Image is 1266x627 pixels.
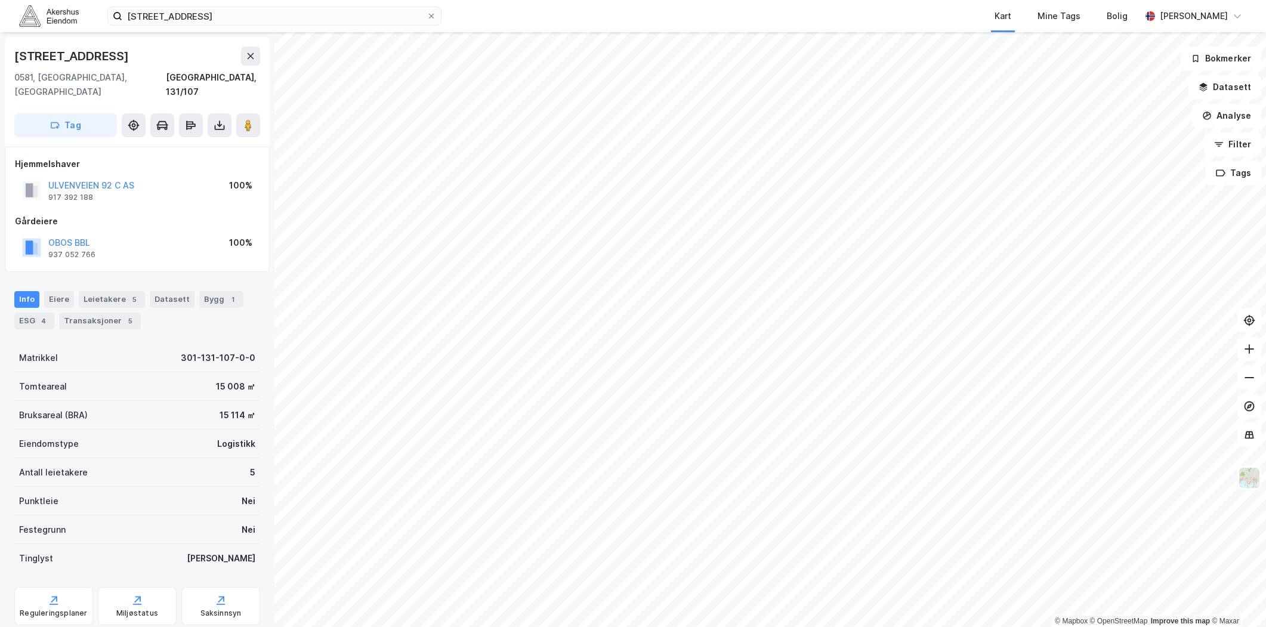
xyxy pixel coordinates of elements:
[44,291,74,308] div: Eiere
[227,294,239,305] div: 1
[14,70,166,99] div: 0581, [GEOGRAPHIC_DATA], [GEOGRAPHIC_DATA]
[199,291,243,308] div: Bygg
[1192,104,1261,128] button: Analyse
[166,70,260,99] div: [GEOGRAPHIC_DATA], 131/107
[19,351,58,365] div: Matrikkel
[1151,617,1210,625] a: Improve this map
[15,214,260,228] div: Gårdeiere
[128,294,140,305] div: 5
[15,157,260,171] div: Hjemmelshaver
[124,315,136,327] div: 5
[1181,47,1261,70] button: Bokmerker
[14,113,117,137] button: Tag
[242,523,255,537] div: Nei
[229,178,252,193] div: 100%
[217,437,255,451] div: Logistikk
[1090,617,1148,625] a: OpenStreetMap
[200,609,242,618] div: Saksinnsyn
[1055,617,1088,625] a: Mapbox
[48,193,93,202] div: 917 392 188
[1204,132,1261,156] button: Filter
[122,7,427,25] input: Søk på adresse, matrikkel, gårdeiere, leietakere eller personer
[48,250,95,260] div: 937 052 766
[14,313,54,329] div: ESG
[181,351,255,365] div: 301-131-107-0-0
[1160,9,1228,23] div: [PERSON_NAME]
[38,315,50,327] div: 4
[14,291,39,308] div: Info
[19,379,67,394] div: Tomteareal
[19,465,88,480] div: Antall leietakere
[1206,570,1266,627] iframe: Chat Widget
[1238,467,1261,489] img: Z
[79,291,145,308] div: Leietakere
[187,551,255,566] div: [PERSON_NAME]
[250,465,255,480] div: 5
[1037,9,1080,23] div: Mine Tags
[19,494,58,508] div: Punktleie
[20,609,87,618] div: Reguleringsplaner
[220,408,255,422] div: 15 114 ㎡
[229,236,252,250] div: 100%
[116,609,158,618] div: Miljøstatus
[150,291,194,308] div: Datasett
[1206,161,1261,185] button: Tags
[19,437,79,451] div: Eiendomstype
[19,5,79,26] img: akershus-eiendom-logo.9091f326c980b4bce74ccdd9f866810c.svg
[19,551,53,566] div: Tinglyst
[59,313,141,329] div: Transaksjoner
[19,408,88,422] div: Bruksareal (BRA)
[14,47,131,66] div: [STREET_ADDRESS]
[1107,9,1128,23] div: Bolig
[19,523,66,537] div: Festegrunn
[242,494,255,508] div: Nei
[1206,570,1266,627] div: Kontrollprogram for chat
[1188,75,1261,99] button: Datasett
[995,9,1011,23] div: Kart
[216,379,255,394] div: 15 008 ㎡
